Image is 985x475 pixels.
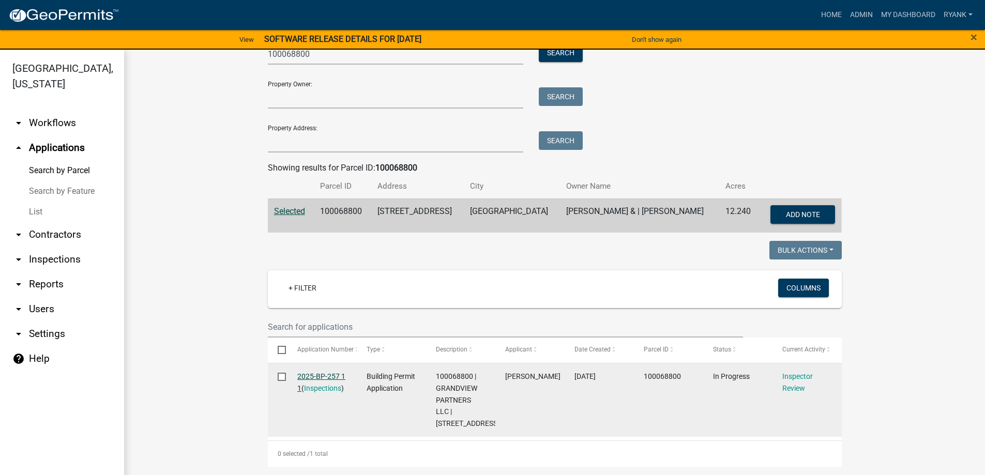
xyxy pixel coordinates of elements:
div: 1 total [268,441,842,467]
span: Description [436,346,467,353]
span: Add Note [786,210,820,218]
strong: 100068800 [375,163,417,173]
button: Columns [778,279,829,297]
a: Selected [274,206,305,216]
i: arrow_drop_down [12,228,25,241]
button: Search [539,43,583,62]
td: [PERSON_NAME] & | [PERSON_NAME] [560,198,719,233]
datatable-header-cell: Select [268,338,287,362]
span: Lukas Olson [505,372,560,380]
button: Bulk Actions [769,241,842,259]
i: arrow_drop_up [12,142,25,154]
a: Inspections [304,384,341,392]
span: × [971,30,977,44]
span: Parcel ID [644,346,669,353]
button: Search [539,87,583,106]
span: Building Permit Application [367,372,415,392]
th: Address [371,174,464,198]
datatable-header-cell: Application Number [287,338,357,362]
button: Search [539,131,583,150]
i: help [12,353,25,365]
datatable-header-cell: Current Activity [772,338,842,362]
div: Showing results for Parcel ID: [268,162,842,174]
span: Current Activity [782,346,825,353]
a: View [235,31,258,48]
span: 100068800 | GRANDVIEW PARTNERS LLC | 2501 Primrose Rd NE [436,372,499,427]
input: Search for applications [268,316,744,338]
a: My Dashboard [877,5,939,25]
button: Add Note [770,205,835,224]
a: Admin [846,5,877,25]
datatable-header-cell: Parcel ID [634,338,703,362]
button: Close [971,31,977,43]
a: + Filter [280,279,325,297]
span: Status [713,346,731,353]
i: arrow_drop_down [12,253,25,266]
th: Acres [719,174,760,198]
a: 2025-BP-257 1 1 [297,372,345,392]
strong: SOFTWARE RELEASE DETAILS FOR [DATE] [264,34,421,44]
span: In Progress [713,372,750,380]
th: Owner Name [560,174,719,198]
a: Inspector Review [782,372,813,392]
datatable-header-cell: Description [426,338,495,362]
th: City [464,174,560,198]
span: 100068800 [644,372,681,380]
i: arrow_drop_down [12,303,25,315]
button: Don't show again [628,31,686,48]
a: Home [817,5,846,25]
i: arrow_drop_down [12,328,25,340]
td: [GEOGRAPHIC_DATA] [464,198,560,233]
div: ( ) [297,371,347,394]
span: Applicant [505,346,532,353]
datatable-header-cell: Applicant [495,338,565,362]
th: Parcel ID [314,174,372,198]
datatable-header-cell: Date Created [565,338,634,362]
span: 10/07/2025 [574,372,596,380]
i: arrow_drop_down [12,117,25,129]
span: Type [367,346,380,353]
span: 0 selected / [278,450,310,457]
td: 12.240 [719,198,760,233]
td: [STREET_ADDRESS] [371,198,464,233]
datatable-header-cell: Type [357,338,426,362]
i: arrow_drop_down [12,278,25,290]
td: 100068800 [314,198,372,233]
span: Date Created [574,346,611,353]
span: Application Number [297,346,354,353]
a: RyanK [939,5,977,25]
datatable-header-cell: Status [703,338,772,362]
